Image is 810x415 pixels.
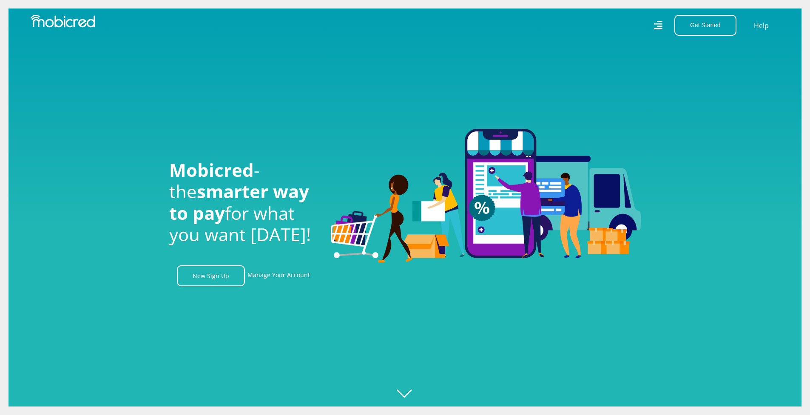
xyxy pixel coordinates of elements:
a: Help [753,20,769,31]
img: Mobicred [31,15,95,28]
img: Welcome to Mobicred [331,129,641,263]
span: Mobicred [169,158,254,182]
a: New Sign Up [177,265,245,286]
span: smarter way to pay [169,179,309,225]
button: Get Started [674,15,736,36]
a: Manage Your Account [247,265,310,286]
h1: - the for what you want [DATE]! [169,159,318,245]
